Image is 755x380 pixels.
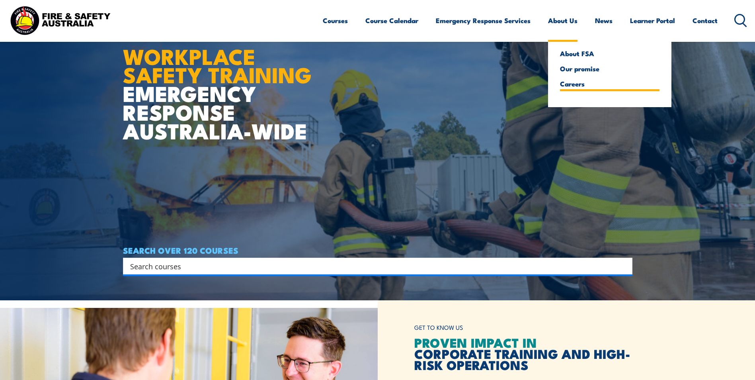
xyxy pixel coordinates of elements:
[595,10,613,31] a: News
[123,246,632,255] h4: SEARCH OVER 120 COURSES
[436,10,531,31] a: Emergency Response Services
[560,65,659,72] a: Our promise
[365,10,418,31] a: Course Calendar
[548,10,577,31] a: About Us
[414,337,632,370] h2: CORPORATE TRAINING AND HIGH-RISK OPERATIONS
[630,10,675,31] a: Learner Portal
[123,39,312,91] strong: WORKPLACE SAFETY TRAINING
[560,50,659,57] a: About FSA
[132,261,616,272] form: Search form
[130,260,615,272] input: Search input
[693,10,718,31] a: Contact
[618,261,630,272] button: Search magnifier button
[414,320,632,335] h6: GET TO KNOW US
[323,10,348,31] a: Courses
[560,80,659,87] a: Careers
[414,332,537,352] span: PROVEN IMPACT IN
[123,27,318,140] h1: EMERGENCY RESPONSE AUSTRALIA-WIDE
